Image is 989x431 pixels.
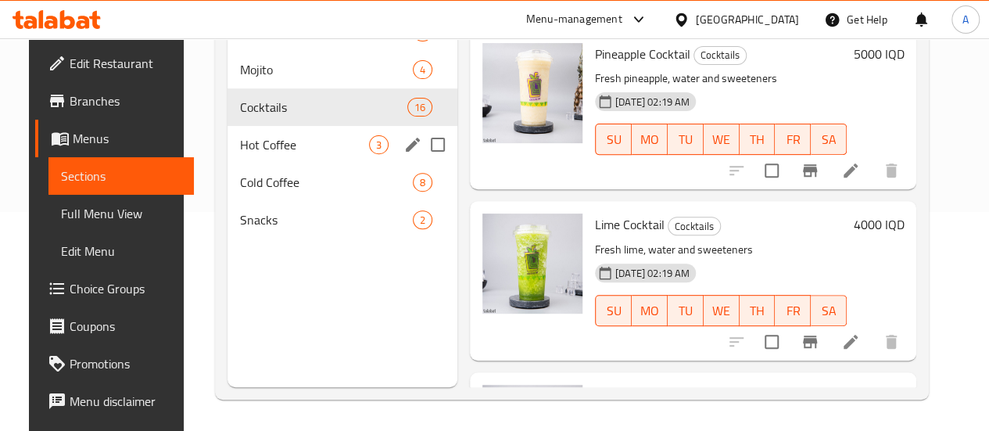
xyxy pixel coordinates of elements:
div: Menu-management [526,10,622,29]
div: Cold Coffee8 [228,163,457,201]
a: Choice Groups [35,270,194,307]
h6: 4000 IQD [853,214,904,235]
span: Full Menu View [61,204,181,223]
div: items [407,98,432,117]
div: items [369,135,389,154]
span: Hot Coffee [240,135,369,154]
span: [DATE] 02:19 AM [609,266,696,281]
span: TH [746,128,769,151]
span: FR [781,128,804,151]
button: TH [740,295,776,326]
button: FR [775,295,811,326]
span: Edit Restaurant [70,54,181,73]
span: Mojito [240,60,413,79]
a: Full Menu View [48,195,194,232]
button: TH [740,124,776,155]
button: MO [632,124,668,155]
span: SA [817,128,840,151]
div: Hot Coffee3edit [228,126,457,163]
div: [GEOGRAPHIC_DATA] [696,11,799,28]
button: Branch-specific-item [791,152,829,189]
img: Lime Cocktail [482,214,582,314]
span: 16 [408,100,432,115]
span: Lime Cocktail [595,213,665,236]
nav: Menu sections [228,7,457,245]
span: Select to update [755,325,788,358]
span: Cocktails [668,217,720,235]
button: FR [775,124,811,155]
span: Coupons [70,317,181,336]
div: Cocktails [693,46,747,65]
span: TU [674,128,697,151]
a: Menus [35,120,194,157]
p: Fresh lime, water and sweeteners [595,240,847,260]
span: 3 [370,138,388,153]
button: SU [595,295,632,326]
div: Cocktails16 [228,88,457,126]
span: WE [710,300,733,322]
span: WE [710,128,733,151]
button: WE [704,124,740,155]
button: Branch-specific-item [791,323,829,361]
a: Edit menu item [841,161,860,180]
h6: 4750 IQD [853,385,904,407]
button: edit [401,133,425,156]
button: TU [668,295,704,326]
span: Edit Menu [61,242,181,260]
a: Sections [48,157,194,195]
span: Menu disclaimer [70,392,181,411]
img: Pineapple Cocktail [482,43,582,143]
span: Cocktails [240,98,407,117]
a: Promotions [35,345,194,383]
span: Sections [61,167,181,185]
button: WE [704,295,740,326]
span: SU [602,300,625,322]
span: SU [602,128,625,151]
span: Menus [73,129,181,148]
span: Avocado Cocktail [595,384,684,408]
span: Select to update [755,154,788,187]
a: Menu disclaimer [35,383,194,420]
span: MO [638,300,661,322]
a: Edit menu item [841,332,860,351]
span: 4 [414,63,432,77]
span: TU [674,300,697,322]
span: TH [746,300,769,322]
span: Cold Coffee [240,173,413,192]
button: SA [811,295,847,326]
button: TU [668,124,704,155]
span: A [962,11,969,28]
button: delete [873,323,910,361]
span: SA [817,300,840,322]
button: SU [595,124,632,155]
div: Snacks2 [228,201,457,239]
p: Fresh pineapple, water and sweeteners [595,69,847,88]
a: Coupons [35,307,194,345]
span: Pineapple Cocktail [595,42,690,66]
button: MO [632,295,668,326]
span: 2 [414,213,432,228]
a: Branches [35,82,194,120]
div: Cocktails [668,217,721,235]
span: Cocktails [694,46,746,64]
a: Edit Restaurant [35,45,194,82]
span: [DATE] 02:19 AM [609,95,696,110]
div: items [413,210,432,229]
button: delete [873,152,910,189]
a: Edit Menu [48,232,194,270]
button: SA [811,124,847,155]
span: FR [781,300,804,322]
div: Mojito4 [228,51,457,88]
span: 8 [414,175,432,190]
span: Choice Groups [70,279,181,298]
span: Promotions [70,354,181,373]
span: Snacks [240,210,413,229]
span: Branches [70,92,181,110]
span: MO [638,128,661,151]
h6: 5000 IQD [853,43,904,65]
